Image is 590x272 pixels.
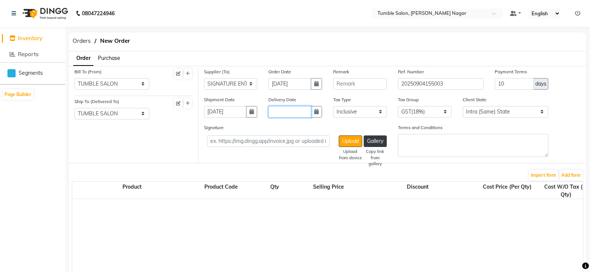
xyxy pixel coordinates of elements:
[18,35,42,42] span: Inventory
[268,96,296,103] label: Delivery Date
[535,80,546,88] span: days
[339,135,362,147] button: Upload
[74,68,102,75] label: Bill To (From)
[268,68,291,75] label: Order Date
[3,89,33,100] button: Page Builder
[333,68,349,75] label: Remark
[19,69,43,77] span: Segments
[74,98,119,105] label: Ship To (Delivered To)
[398,68,424,75] label: Ref. Number
[2,34,63,43] a: Inventory
[364,135,387,147] button: Gallery
[204,124,224,131] label: Signature
[463,96,487,103] label: Client State
[69,34,95,48] span: Orders
[481,182,533,192] span: Cost Price (Per Qty)
[333,96,351,103] label: Tax Type
[72,183,191,199] div: Product
[559,170,583,180] button: Add Item
[495,68,527,75] label: Payment Terms
[98,55,120,61] span: Purchase
[312,182,345,192] span: Selling Price
[191,183,251,199] div: Product Code
[82,3,115,24] b: 08047224946
[207,135,330,147] input: ex. https://img.dingg.app/invoice.jpg or uploaded image name
[398,124,443,131] label: Terms and Conditions
[251,183,299,199] div: Qty
[2,50,63,59] a: Reports
[339,148,362,161] div: Upload from device
[398,96,419,103] label: Tax Group
[204,68,230,75] label: Supplier (To)
[19,3,70,24] img: logo
[333,78,387,90] input: Remark
[18,51,38,58] span: Reports
[364,148,387,167] div: Copy link from gallery
[529,170,558,180] button: Import Item
[204,96,235,103] label: Shipment Date
[358,183,477,199] div: Discount
[76,55,90,61] span: Order
[96,34,134,48] span: New Order
[398,78,484,90] input: Reference Number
